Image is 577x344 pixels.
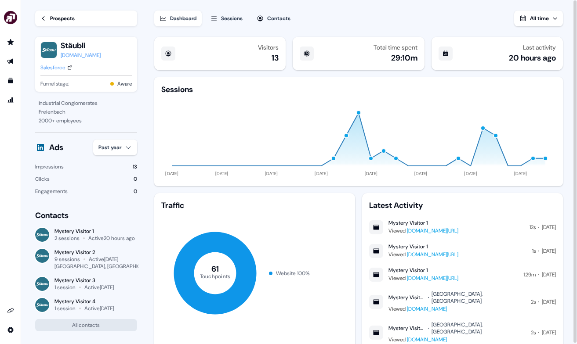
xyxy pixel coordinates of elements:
div: Viewed [388,274,458,283]
div: Active [DATE] [84,284,114,291]
button: Aware [117,79,132,88]
div: 13 [272,53,279,63]
div: Contacts [35,210,137,221]
div: Traffic [161,200,348,211]
div: Dashboard [170,14,196,23]
div: 12s [530,223,536,232]
div: [GEOGRAPHIC_DATA], [GEOGRAPHIC_DATA] [432,321,526,335]
div: Mystery Visitor 1 [388,219,428,226]
div: Sessions [221,14,243,23]
button: Stäubli [61,40,101,51]
tspan: [DATE] [514,171,527,176]
div: 13 [133,162,137,171]
div: Mystery Visitor 2 [54,249,137,256]
a: [DOMAIN_NAME] [61,51,101,60]
a: Go to prospects [4,35,18,49]
div: Website 100 % [276,269,310,278]
div: Mystery Visitor 2 [388,294,426,301]
a: [DOMAIN_NAME] [407,305,447,312]
div: 2s [531,328,536,337]
tspan: [DATE] [165,171,178,176]
div: Mystery Visitor 1 [54,228,135,235]
button: Contacts [251,11,296,26]
div: Active [DATE] [89,256,118,263]
tspan: [DATE] [315,171,328,176]
div: Viewed [388,250,458,259]
div: [DATE] [542,247,556,255]
span: All time [530,15,549,22]
tspan: [DATE] [364,171,377,176]
a: Go to attribution [4,93,18,107]
span: Funnel stage: [40,79,69,88]
div: Mystery Visitor 1 [388,243,428,250]
a: Go to templates [4,74,18,88]
div: Latest Activity [369,200,556,211]
div: Active 20 hours ago [88,235,135,242]
div: [DATE] [542,270,556,279]
tspan: [DATE] [414,171,428,176]
tspan: 61 [211,264,219,274]
div: Visitors [258,44,279,51]
a: [DOMAIN_NAME][URL] [407,251,458,258]
a: Go to integrations [4,304,18,318]
tspan: Touchpoints [200,272,230,279]
button: Past year [93,140,137,155]
div: Sessions [161,84,193,95]
a: [DOMAIN_NAME][URL] [407,227,458,234]
div: [GEOGRAPHIC_DATA], [GEOGRAPHIC_DATA] [432,290,526,305]
div: Mystery Visitor 4 [54,298,114,305]
div: 1:29m [523,270,536,279]
button: Dashboard [154,11,202,26]
div: Mystery Visitor 3 [54,277,114,284]
a: Prospects [35,11,137,26]
div: Ads [49,142,63,153]
div: Viewed [388,305,526,313]
div: Mystery Visitor 1 [388,267,428,274]
div: Contacts [267,14,290,23]
div: Freienbach [39,107,134,116]
button: All time [514,11,563,26]
div: 0 [134,187,137,196]
a: Salesforce [40,63,73,72]
div: Engagements [35,187,68,196]
div: Mystery Visitor 2 [388,325,426,332]
div: 1 session [54,305,76,312]
a: Go to outbound experience [4,54,18,68]
div: 2 sessions [54,235,80,242]
a: Go to integrations [4,323,18,337]
div: Industrial Conglomerates [39,99,134,107]
div: 29:10m [391,53,417,63]
div: 20 hours ago [509,53,556,63]
div: Viewed [388,226,458,235]
button: All contacts [35,319,137,331]
div: Impressions [35,162,64,171]
div: 9 sessions [54,256,80,263]
div: [DATE] [542,297,556,306]
tspan: [DATE] [464,171,477,176]
div: 2s [531,297,536,306]
div: Prospects [50,14,75,23]
div: [DATE] [542,328,556,337]
div: Active [DATE] [84,305,114,312]
div: Last activity [523,44,556,51]
a: [DOMAIN_NAME][URL] [407,275,458,282]
div: [GEOGRAPHIC_DATA], [GEOGRAPHIC_DATA] [54,263,158,270]
div: 1 session [54,284,76,291]
div: Salesforce [40,63,65,72]
div: Clicks [35,175,50,183]
div: 1s [532,247,536,255]
tspan: [DATE] [265,171,278,176]
div: 2000 + employees [39,116,134,125]
button: Sessions [205,11,248,26]
div: 0 [134,175,137,183]
tspan: [DATE] [215,171,228,176]
div: [DATE] [542,223,556,232]
div: Viewed [388,335,526,344]
a: [DOMAIN_NAME] [407,336,447,343]
div: Total time spent [374,44,417,51]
